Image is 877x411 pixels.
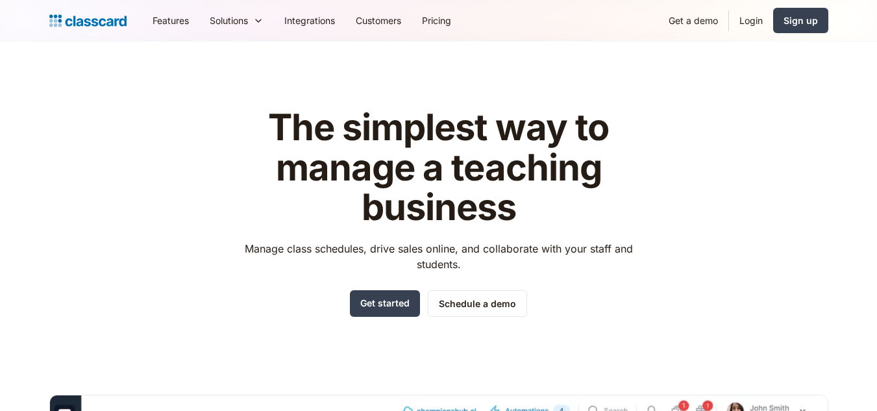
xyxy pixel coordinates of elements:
a: Get started [350,290,420,317]
a: Customers [345,6,412,35]
a: Integrations [274,6,345,35]
a: Pricing [412,6,462,35]
h1: The simplest way to manage a teaching business [232,108,645,228]
p: Manage class schedules, drive sales online, and collaborate with your staff and students. [232,241,645,272]
a: Schedule a demo [428,290,527,317]
a: Features [142,6,199,35]
div: Sign up [784,14,818,27]
a: Login [729,6,773,35]
div: Solutions [199,6,274,35]
a: Sign up [773,8,828,33]
a: Logo [49,12,127,30]
a: Get a demo [658,6,728,35]
div: Solutions [210,14,248,27]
